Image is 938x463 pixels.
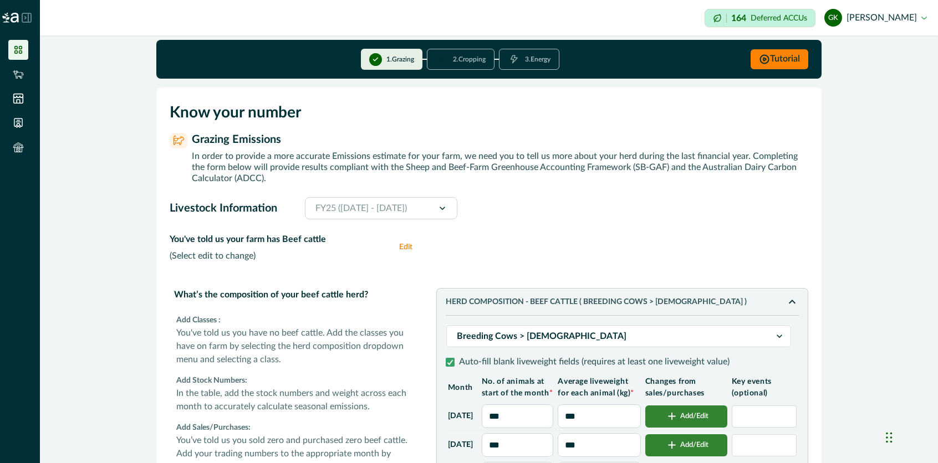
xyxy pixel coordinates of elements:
iframe: Chat Widget [883,410,938,463]
button: 2.Cropping [427,49,495,70]
div: Drag [886,421,893,454]
p: HERD COMPOSITION - Beef cattle ( Breeding Cows > [DEMOGRAPHIC_DATA] ) [446,297,786,307]
p: Livestock Information [170,202,277,215]
p: Month [448,382,477,394]
p: In order to provide a more accurate Emissions estimate for your farm, we need you to tell us more... [192,151,808,184]
p: No. of animals at start of the month [482,376,554,399]
button: 1.Grazing [361,49,422,70]
button: gordon kentish[PERSON_NAME] [824,4,927,31]
button: 3.Energy [499,49,559,70]
button: Tutorial [751,49,808,69]
p: Average liveweight for each animal (kg) [558,376,640,399]
p: ( Select edit to change ) [170,250,390,261]
p: In the table, add the stock numbers and weight across each month to accurately calculate seasonal... [176,387,423,413]
img: Logo [2,13,19,23]
p: 164 [731,14,746,23]
p: Know your number [170,101,808,124]
p: Add Classes : [176,315,423,326]
button: Add/Edit [645,405,727,428]
p: Add Stock Numbers: [176,375,423,387]
p: You've told us you have no beef cattle. Add the classes you have on farm by selecting the herd co... [176,326,423,366]
p: Key events (optional) [732,376,797,399]
p: Auto-fill blank liveweight fields (requires at least one liveweight value) [459,357,730,367]
p: Grazing Emissions [192,133,281,146]
p: Deferred ACCUs [751,14,807,22]
button: Edit [399,233,421,261]
button: Add/Edit [645,434,727,456]
p: You've told us your farm has Beef cattle [170,233,390,246]
p: [DATE] [448,439,473,451]
p: What’s the composition of your beef cattle herd? [170,284,427,306]
p: [DATE] [448,410,473,422]
p: Changes from sales/purchases [645,376,727,399]
button: HERD COMPOSITION - Beef cattle ( Breeding Cows > [DEMOGRAPHIC_DATA] ) [446,295,799,308]
p: Add Sales/Purchases: [176,422,423,434]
